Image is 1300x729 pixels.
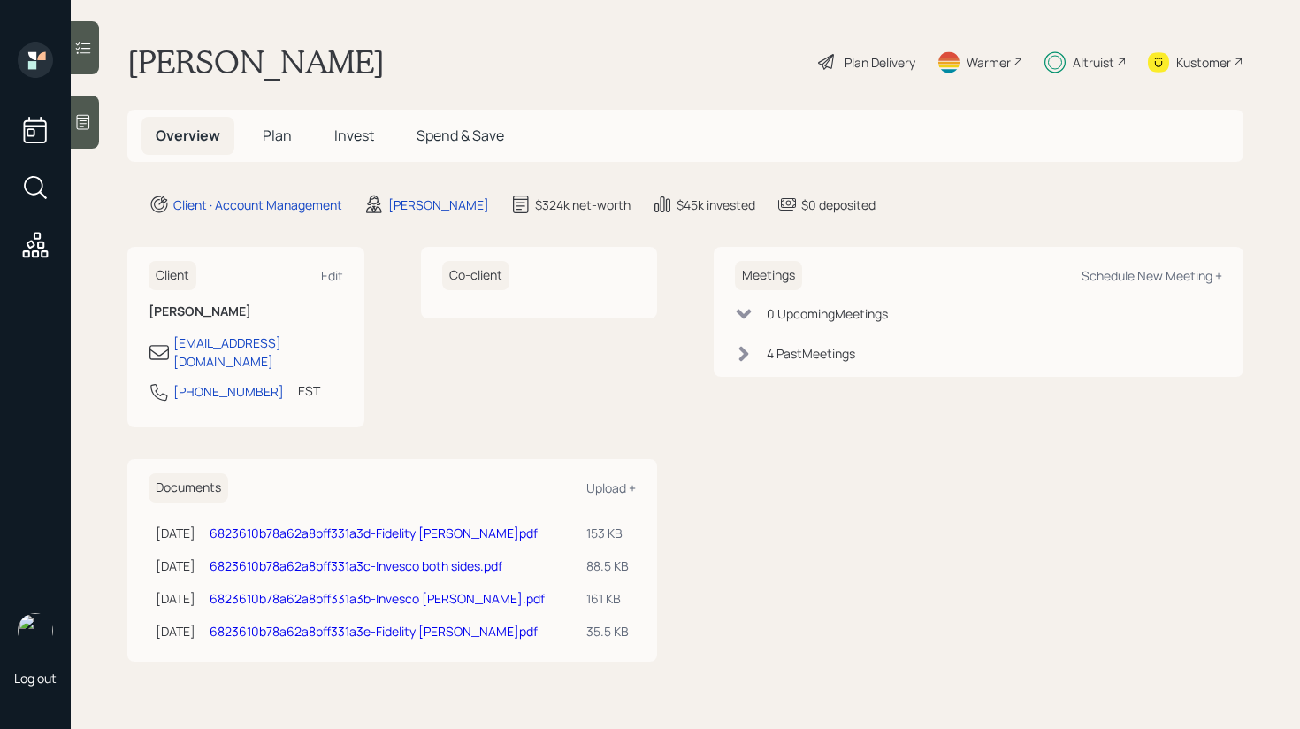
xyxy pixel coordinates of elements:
[334,126,374,145] span: Invest
[156,556,195,575] div: [DATE]
[156,524,195,542] div: [DATE]
[173,382,284,401] div: [PHONE_NUMBER]
[210,557,502,574] a: 6823610b78a62a8bff331a3c-Invesco both sides.pdf
[417,126,504,145] span: Spend & Save
[127,42,385,81] h1: [PERSON_NAME]
[210,590,545,607] a: 6823610b78a62a8bff331a3b-Invesco [PERSON_NAME].pdf
[801,196,876,214] div: $0 deposited
[156,589,195,608] div: [DATE]
[442,261,509,290] h6: Co-client
[845,53,915,72] div: Plan Delivery
[535,196,631,214] div: $324k net-worth
[321,267,343,284] div: Edit
[677,196,755,214] div: $45k invested
[298,381,320,400] div: EST
[14,670,57,687] div: Log out
[1073,53,1114,72] div: Altruist
[1082,267,1222,284] div: Schedule New Meeting +
[156,126,220,145] span: Overview
[388,196,489,214] div: [PERSON_NAME]
[586,556,629,575] div: 88.5 KB
[263,126,292,145] span: Plan
[18,613,53,648] img: retirable_logo.png
[767,344,855,363] div: 4 Past Meeting s
[1176,53,1231,72] div: Kustomer
[173,334,343,371] div: [EMAIL_ADDRESS][DOMAIN_NAME]
[173,196,342,214] div: Client · Account Management
[586,589,629,608] div: 161 KB
[149,473,228,503] h6: Documents
[967,53,1011,72] div: Warmer
[149,304,343,319] h6: [PERSON_NAME]
[735,261,802,290] h6: Meetings
[586,524,629,542] div: 153 KB
[586,480,636,496] div: Upload +
[586,622,629,641] div: 35.5 KB
[767,304,888,323] div: 0 Upcoming Meeting s
[156,622,195,641] div: [DATE]
[210,525,538,541] a: 6823610b78a62a8bff331a3d-Fidelity [PERSON_NAME]pdf
[210,623,538,640] a: 6823610b78a62a8bff331a3e-Fidelity [PERSON_NAME]pdf
[149,261,196,290] h6: Client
